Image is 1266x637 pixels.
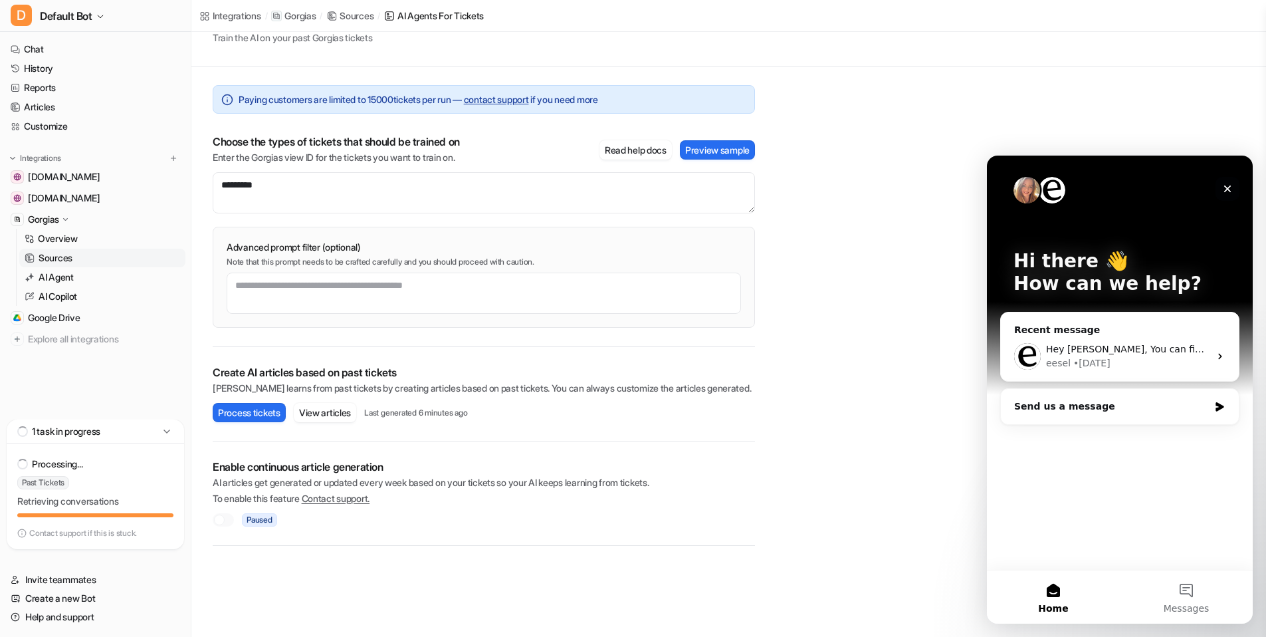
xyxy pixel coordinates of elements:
[213,492,755,505] p: To enable this feature
[5,608,185,626] a: Help and support
[17,495,173,508] p: Retrieving conversations
[28,213,59,226] p: Gorgias
[680,140,755,160] button: Preview sample
[302,493,370,504] span: Contact support.
[271,9,316,23] a: Gorgias
[5,168,185,186] a: help.sauna.space[DOMAIN_NAME]
[265,10,268,22] span: /
[28,328,180,350] span: Explore all integrations
[294,403,356,422] button: View articles
[13,173,21,181] img: help.sauna.space
[397,9,484,23] div: AI Agents for tickets
[11,332,24,346] img: explore all integrations
[8,154,17,163] img: expand menu
[239,92,598,106] span: Paying customers are limited to 15000 tickets per run — if you need more
[340,9,373,23] div: Sources
[213,403,286,422] button: Process tickets
[320,10,322,22] span: /
[86,201,124,215] div: • [DATE]
[13,314,21,322] img: Google Drive
[5,589,185,608] a: Create a new Bot
[133,415,266,468] button: Messages
[5,78,185,97] a: Reports
[29,528,137,539] p: Contact support if this is stuck.
[5,330,185,348] a: Explore all integrations
[39,251,72,265] p: Sources
[5,571,185,589] a: Invite teammates
[987,156,1253,624] iframe: Intercom live chat
[28,311,80,324] span: Google Drive
[5,98,185,116] a: Articles
[13,233,253,269] div: Send us a message
[20,153,61,164] p: Integrations
[5,117,185,136] a: Customize
[213,31,373,45] p: Train the AI on your past Gorgias tickets
[213,9,261,23] div: Integrations
[213,366,755,379] p: Create AI articles based on past tickets
[227,257,741,267] p: Note that this prompt needs to be crafted carefully and you should proceed with caution.
[27,244,222,258] div: Send us a message
[377,10,380,22] span: /
[19,229,185,248] a: Overview
[28,170,100,184] span: [DOMAIN_NAME]
[177,448,223,457] span: Messages
[213,135,460,148] p: Choose the types of tickets that should be trained on
[599,140,672,160] button: Read help docs
[11,5,32,26] span: D
[213,151,460,164] p: Enter the Gorgias view ID for the tickets you want to train on.
[213,460,755,473] p: Enable continuous article generation
[169,154,178,163] img: menu_add.svg
[39,271,74,284] p: AI Agent
[464,94,529,105] a: contact support
[5,189,185,207] a: sauna.space[DOMAIN_NAME]
[384,9,484,23] a: AI Agents for tickets
[326,9,373,23] a: Sources
[39,290,77,303] p: AI Copilot
[5,40,185,59] a: Chat
[17,476,69,489] span: Past Tickets
[19,287,185,306] a: AI Copilot
[229,21,253,45] div: Close
[242,513,277,527] span: Paused
[28,191,100,205] span: [DOMAIN_NAME]
[38,232,78,245] p: Overview
[32,425,100,438] p: 1 task in progress
[13,194,21,202] img: sauna.space
[19,268,185,287] a: AI Agent
[59,201,84,215] div: eesel
[364,408,467,418] p: Last generated 6 minutes ago
[13,215,21,223] img: Gorgias
[5,309,185,327] a: Google DriveGoogle Drive
[40,7,92,25] span: Default Bot
[51,448,81,457] span: Home
[5,59,185,78] a: History
[213,476,755,489] p: AI articles get generated or updated every week based on your tickets so your AI keeps learning f...
[227,241,741,254] p: Advanced prompt filter (optional)
[284,9,316,23] p: Gorgias
[213,382,755,395] p: [PERSON_NAME] learns from past tickets by creating articles based on past tickets. You can always...
[199,9,261,23] a: Integrations
[5,152,65,165] button: Integrations
[32,457,82,471] p: Processing...
[19,249,185,267] a: Sources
